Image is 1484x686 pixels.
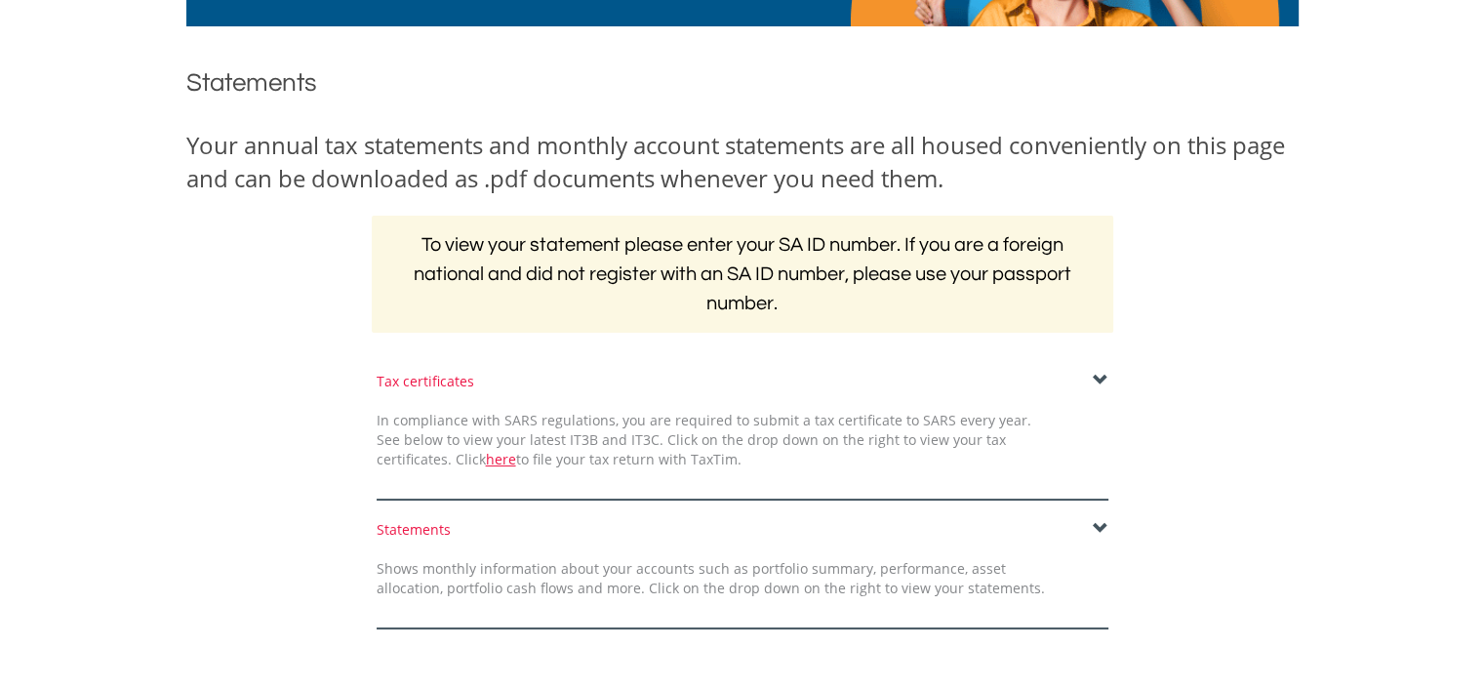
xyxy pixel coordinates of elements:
[377,411,1031,468] span: In compliance with SARS regulations, you are required to submit a tax certificate to SARS every y...
[186,129,1299,196] div: Your annual tax statements and monthly account statements are all housed conveniently on this pag...
[362,559,1060,598] div: Shows monthly information about your accounts such as portfolio summary, performance, asset alloc...
[486,450,516,468] a: here
[377,372,1108,391] div: Tax certificates
[186,70,317,96] span: Statements
[456,450,742,468] span: Click to file your tax return with TaxTim.
[372,216,1113,333] h2: To view your statement please enter your SA ID number. If you are a foreign national and did not ...
[377,520,1108,540] div: Statements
